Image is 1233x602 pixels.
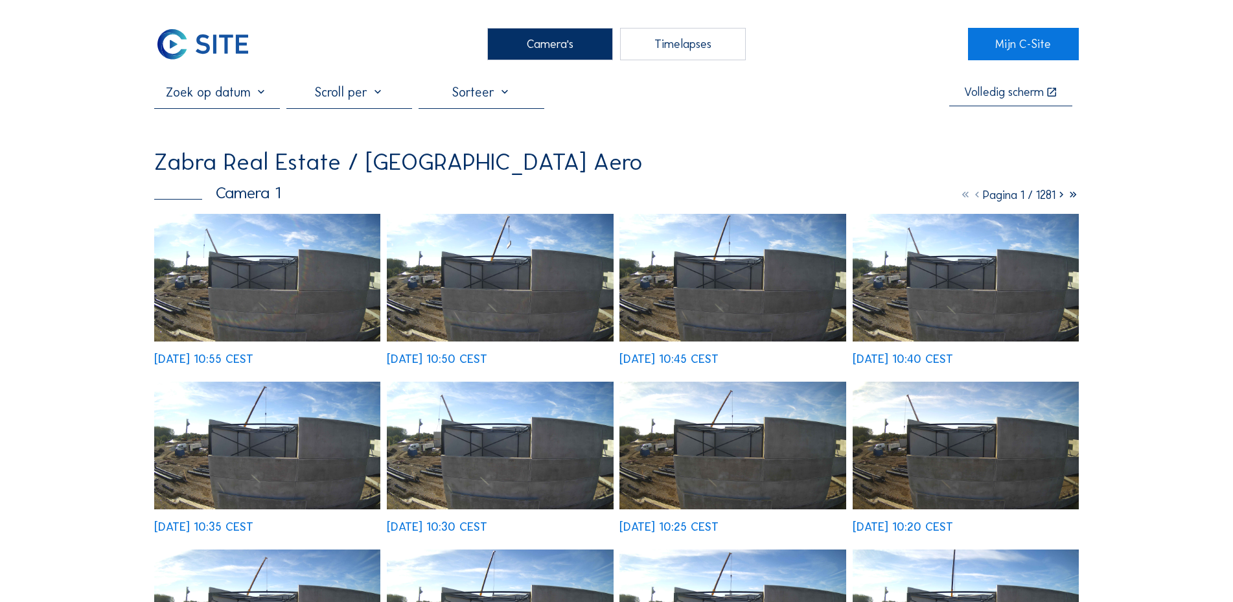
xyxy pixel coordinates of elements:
[487,28,613,60] div: Camera's
[154,150,643,174] div: Zabra Real Estate / [GEOGRAPHIC_DATA] Aero
[968,28,1079,60] a: Mijn C-Site
[387,382,613,509] img: image_53289793
[964,86,1044,98] div: Volledig scherm
[154,84,280,100] input: Zoek op datum 󰅀
[154,28,265,60] a: C-SITE Logo
[853,382,1079,509] img: image_53289480
[983,188,1055,202] span: Pagina 1 / 1281
[154,214,380,342] img: image_53290478
[853,521,953,533] div: [DATE] 10:20 CEST
[154,353,253,365] div: [DATE] 10:55 CEST
[619,353,719,365] div: [DATE] 10:45 CEST
[619,521,719,533] div: [DATE] 10:25 CEST
[853,214,1079,342] img: image_53290106
[154,185,281,201] div: Camera 1
[154,382,380,509] img: image_53289953
[387,353,487,365] div: [DATE] 10:50 CEST
[154,521,253,533] div: [DATE] 10:35 CEST
[619,214,846,342] img: image_53290250
[853,353,953,365] div: [DATE] 10:40 CEST
[387,214,613,342] img: image_53290326
[387,521,487,533] div: [DATE] 10:30 CEST
[154,28,251,60] img: C-SITE Logo
[620,28,746,60] div: Timelapses
[619,382,846,509] img: image_53289645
